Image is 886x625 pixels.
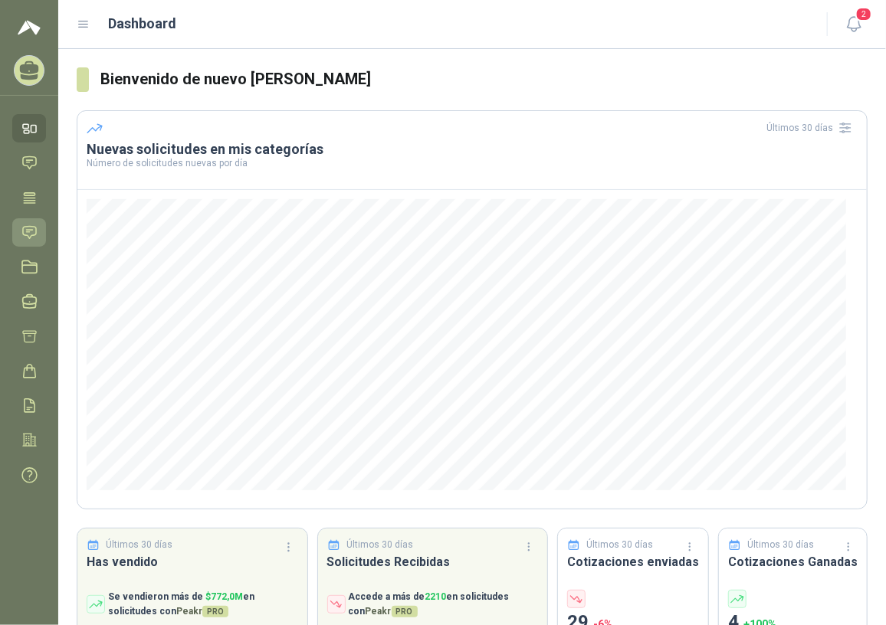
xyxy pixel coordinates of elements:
[202,606,228,617] span: PRO
[728,552,858,571] h3: Cotizaciones Ganadas
[205,591,243,602] span: $ 772,0M
[392,606,418,617] span: PRO
[748,538,815,552] p: Últimos 30 días
[349,590,539,619] p: Accede a más de en solicitudes con
[425,591,447,602] span: 2210
[587,538,654,552] p: Últimos 30 días
[327,552,539,571] h3: Solicitudes Recibidas
[18,18,41,37] img: Logo peakr
[366,606,418,617] span: Peakr
[108,590,298,619] p: Se vendieron más de en solicitudes con
[101,67,868,91] h3: Bienvenido de nuevo [PERSON_NAME]
[109,13,177,34] h1: Dashboard
[346,538,413,552] p: Últimos 30 días
[107,538,173,552] p: Últimos 30 días
[87,552,298,571] h3: Has vendido
[855,7,872,21] span: 2
[766,116,858,140] div: Últimos 30 días
[176,606,228,617] span: Peakr
[87,140,858,159] h3: Nuevas solicitudes en mis categorías
[87,159,858,168] p: Número de solicitudes nuevas por día
[840,11,868,38] button: 2
[567,552,699,571] h3: Cotizaciones enviadas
